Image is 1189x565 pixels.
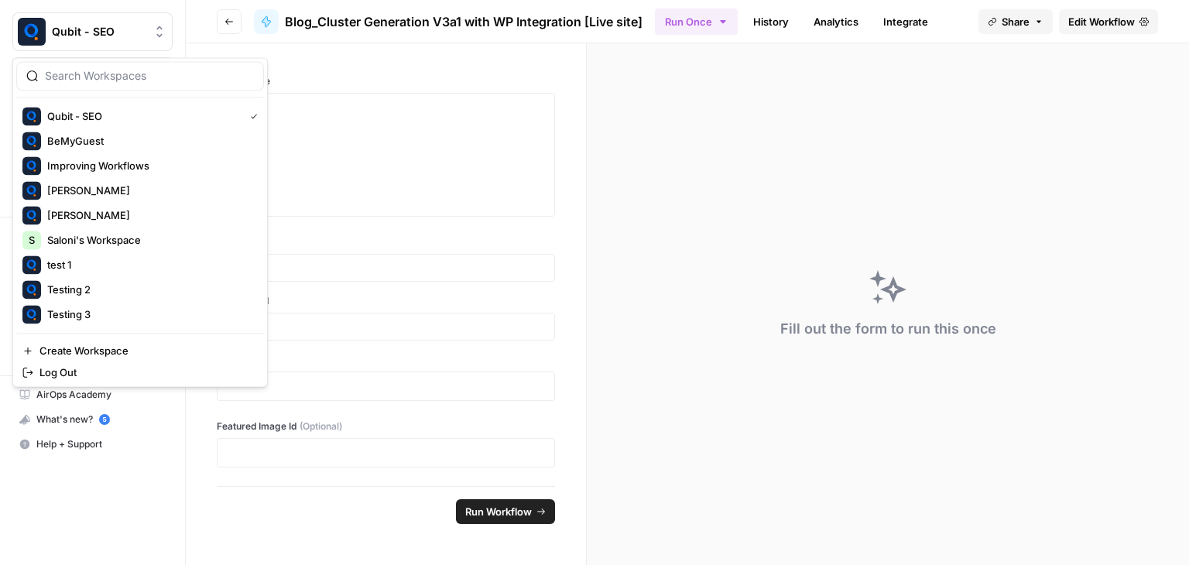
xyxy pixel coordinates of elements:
input: Search Workspaces [45,68,254,84]
span: Testing 3 [47,306,252,322]
a: AirOps Academy [12,382,173,407]
img: Improving Workflows Logo [22,156,41,175]
span: [PERSON_NAME] [47,207,252,223]
img: Sal Logo [22,206,41,224]
span: BeMyGuest [47,133,252,149]
img: BeMyGuest Logo [22,132,41,150]
span: Improving Workflows [47,158,252,173]
img: test 1 Logo [22,255,41,274]
span: Blog_Cluster Generation V3a1 with WP Integration [Live site] [285,12,642,31]
span: Log Out [39,365,252,380]
label: Category id [217,294,555,308]
img: Testing 3 Logo [22,305,41,324]
button: Run Once [655,9,738,35]
img: Qubit - SEO Logo [22,107,41,125]
div: Fill out the form to run this once [780,318,996,340]
label: Author Id [217,235,555,249]
span: Share [1002,14,1030,29]
span: S [29,232,35,248]
span: (Optional) [300,419,342,433]
span: Edit Workflow [1068,14,1135,29]
button: Run Workflow [456,499,555,524]
a: History [744,9,798,34]
a: Blog_Cluster Generation V3a1 with WP Integration [Live site] [254,9,642,34]
img: Testing 2 Logo [22,280,41,299]
a: 5 [99,414,110,425]
span: [PERSON_NAME] [47,183,252,198]
a: Create Workspace [16,340,264,361]
button: Workspace: Qubit - SEO [12,12,173,51]
button: Help + Support [12,432,173,457]
div: Workspace: Qubit - SEO [12,57,268,387]
span: AirOps Academy [36,388,166,402]
label: Blog Outline [217,74,555,88]
a: Analytics [804,9,868,34]
span: Qubit - SEO [47,108,238,124]
button: What's new? 5 [12,407,173,432]
button: Share [978,9,1053,34]
span: Testing 2 [47,282,252,297]
img: Sal Logo [22,181,41,200]
span: Create Workspace [39,343,252,358]
span: Qubit - SEO [52,24,146,39]
span: Run Workflow [465,504,532,519]
div: What's new? [13,408,172,431]
span: Help + Support [36,437,166,451]
span: test 1 [47,257,252,272]
a: Log Out [16,361,264,383]
span: Saloni's Workspace [47,232,252,248]
a: Edit Workflow [1059,9,1158,34]
a: Integrate [874,9,937,34]
label: slug [217,353,555,367]
img: Qubit - SEO Logo [18,18,46,46]
text: 5 [102,416,106,423]
label: Featured Image Id [217,419,555,433]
